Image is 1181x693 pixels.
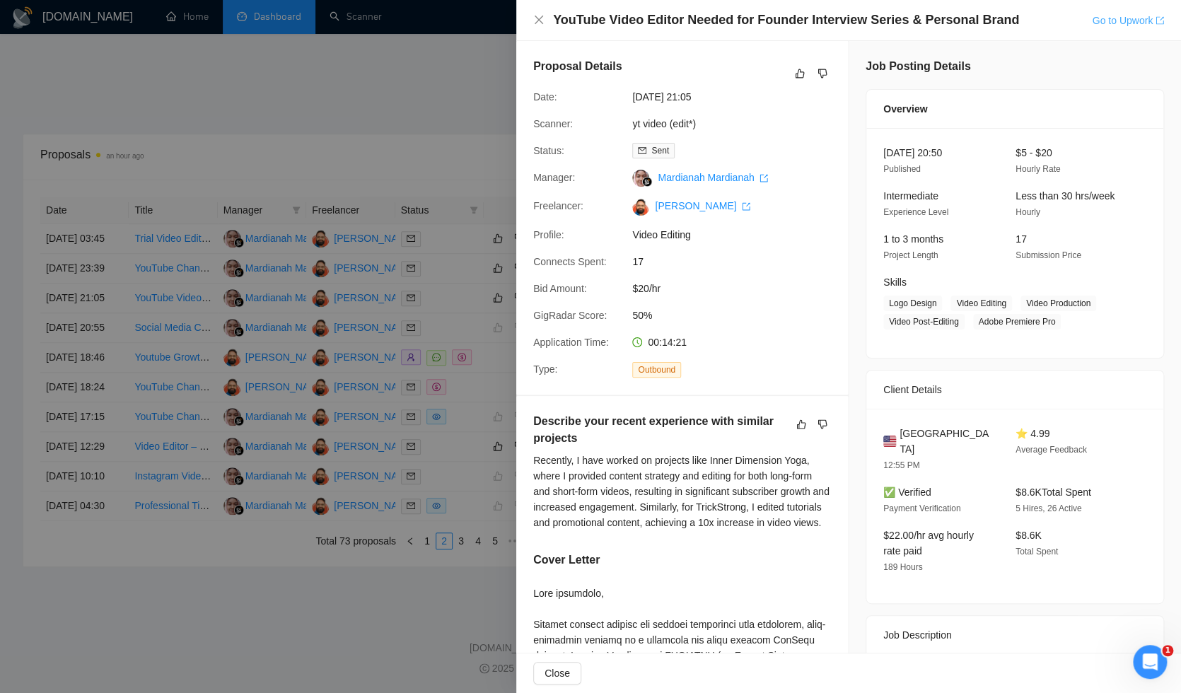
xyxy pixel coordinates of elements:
span: Adobe Premiere Pro [973,314,1061,330]
span: clock-circle [632,337,642,347]
span: Application Time: [533,337,609,348]
span: Profile: [533,229,564,240]
a: Go to Upworkexport [1092,15,1164,26]
button: like [791,65,808,82]
button: dislike [814,65,831,82]
span: Experience Level [883,207,948,217]
img: 🇺🇸 [883,433,896,449]
span: Payment Verification [883,503,960,513]
span: Less than 30 hrs/week [1016,190,1115,202]
span: Connects Spent: [533,256,607,267]
button: Close [533,662,581,685]
span: 17 [632,254,844,269]
span: ✅ Verified [883,487,931,498]
span: like [795,68,805,79]
span: Video Editing [950,296,1012,311]
span: Logo Design [883,296,942,311]
button: Close [533,14,545,26]
span: 1 [1162,645,1173,656]
a: [PERSON_NAME] export [655,200,750,211]
iframe: Intercom live chat [1133,645,1167,679]
span: export [1156,16,1164,25]
span: 17 [1016,233,1027,245]
span: [GEOGRAPHIC_DATA] [900,426,993,457]
span: 1 to 3 months [883,233,943,245]
h4: YouTube Video Editor Needed for Founder Interview Series & Personal Brand [553,11,1019,29]
span: Scanner: [533,118,573,129]
span: Freelancer: [533,200,583,211]
span: [DATE] 20:50 [883,147,942,158]
span: [DATE] 21:05 [632,89,844,105]
span: GigRadar Score: [533,310,607,321]
h5: Job Posting Details [866,58,970,75]
span: export [760,174,768,182]
span: Overview [883,101,927,117]
span: $8.6K Total Spent [1016,487,1091,498]
a: Mardianah Mardianah export [658,172,768,183]
span: 189 Hours [883,562,922,572]
button: dislike [814,416,831,433]
span: Hourly Rate [1016,164,1060,174]
span: close [533,14,545,25]
span: Hourly [1016,207,1040,217]
span: Manager: [533,172,575,183]
span: 12:55 PM [883,460,919,470]
span: Video Editing [632,227,844,243]
span: Video Post-Editing [883,314,965,330]
div: Client Details [883,371,1146,409]
span: dislike [818,419,827,430]
span: like [796,419,806,430]
span: Bid Amount: [533,283,587,294]
span: 5 Hires, 26 Active [1016,503,1081,513]
span: Skills [883,276,907,288]
span: Status: [533,145,564,156]
span: Video Production [1020,296,1096,311]
img: c17AIh_ouQ017qqbpv5dMJlAJ0SuX4WyoetzhtvdeibNELc2-8z4mi3iZNxsod4H8W [632,199,649,216]
span: Date: [533,91,557,103]
span: Outbound [632,362,681,378]
span: Intermediate [883,190,938,202]
span: Project Length [883,250,938,260]
span: Close [545,665,570,681]
span: dislike [818,68,827,79]
span: Published [883,164,921,174]
span: Submission Price [1016,250,1081,260]
h5: Proposal Details [533,58,622,75]
span: $20/hr [632,281,844,296]
span: Average Feedback [1016,445,1087,455]
span: Total Spent [1016,547,1058,557]
button: like [793,416,810,433]
span: Type: [533,363,557,375]
h5: Describe your recent experience with similar projects [533,413,786,447]
img: gigradar-bm.png [642,177,652,187]
span: export [742,202,750,211]
div: Job Description [883,616,1146,654]
a: yt video (edit*) [632,118,695,129]
h5: Cover Letter [533,552,600,569]
span: $5 - $20 [1016,147,1052,158]
div: Recently, I have worked on projects like Inner Dimension Yoga, where I provided content strategy ... [533,453,831,530]
span: 00:14:21 [648,337,687,348]
span: Sent [651,146,669,156]
span: $8.6K [1016,530,1042,541]
span: $22.00/hr avg hourly rate paid [883,530,974,557]
span: 50% [632,308,844,323]
span: ⭐ 4.99 [1016,428,1049,439]
span: mail [638,146,646,155]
